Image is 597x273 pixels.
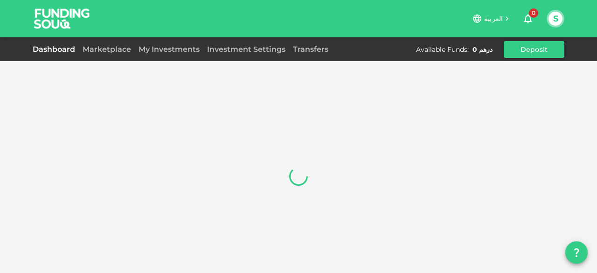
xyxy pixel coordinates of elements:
[484,14,503,23] span: العربية
[519,9,537,28] button: 0
[504,41,564,58] button: Deposit
[565,241,588,264] button: question
[548,12,562,26] button: S
[416,45,469,54] div: Available Funds :
[472,45,493,54] div: درهم 0
[33,45,79,54] a: Dashboard
[203,45,289,54] a: Investment Settings
[529,8,538,18] span: 0
[135,45,203,54] a: My Investments
[79,45,135,54] a: Marketplace
[289,45,332,54] a: Transfers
